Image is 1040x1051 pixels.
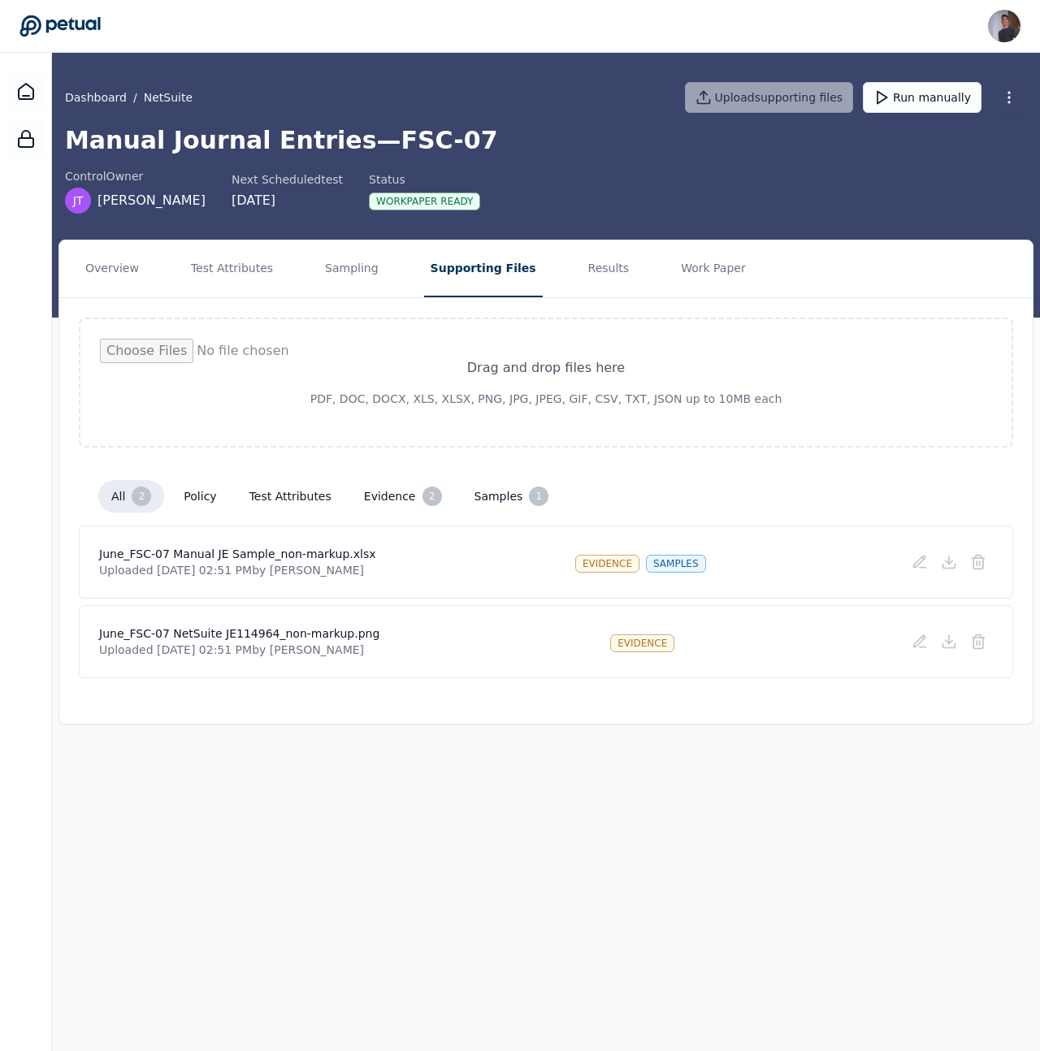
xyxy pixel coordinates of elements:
[232,191,343,210] div: [DATE]
[674,240,752,297] button: Work Paper
[19,15,101,37] a: Go to Dashboard
[575,555,639,573] div: evidence
[964,547,993,577] button: Delete File
[610,634,674,652] div: evidence
[424,240,543,297] button: Supporting Files
[73,192,84,209] span: JT
[685,82,854,113] button: Uploadsupporting files
[232,171,343,188] div: Next Scheduled test
[99,625,379,642] h4: June_FSC-07 NetSuite JE114964_non-markup.png
[98,480,164,513] button: all 2
[422,487,442,506] div: 2
[236,482,344,511] button: test attributes
[144,89,193,106] button: NetSuite
[132,487,151,506] div: 2
[646,555,706,573] div: samples
[582,240,636,297] button: Results
[318,240,385,297] button: Sampling
[184,240,279,297] button: Test Attributes
[65,126,1027,155] h1: Manual Journal Entries — FSC-07
[351,480,455,513] button: evidence 2
[529,487,548,506] div: 1
[369,192,480,210] div: Workpaper Ready
[934,547,964,577] button: Download File
[905,627,934,656] button: Add/Edit Description
[65,89,193,106] div: /
[461,480,562,513] button: samples 1
[905,547,934,577] button: Add/Edit Description
[863,82,981,113] button: Run manually
[171,482,229,511] button: policy
[99,562,376,578] p: Uploaded [DATE] 02:51 PM by [PERSON_NAME]
[99,642,379,658] p: Uploaded [DATE] 02:51 PM by [PERSON_NAME]
[934,627,964,656] button: Download File
[65,168,206,184] div: control Owner
[65,89,127,106] a: Dashboard
[964,627,993,656] button: Delete File
[6,72,45,111] a: Dashboard
[59,240,1033,297] nav: Tabs
[99,546,376,562] h4: June_FSC-07 Manual JE Sample_non-markup.xlsx
[79,240,145,297] button: Overview
[6,119,45,158] a: SOC
[988,10,1020,42] img: Andrew Li
[369,171,480,188] div: Status
[97,191,206,210] span: [PERSON_NAME]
